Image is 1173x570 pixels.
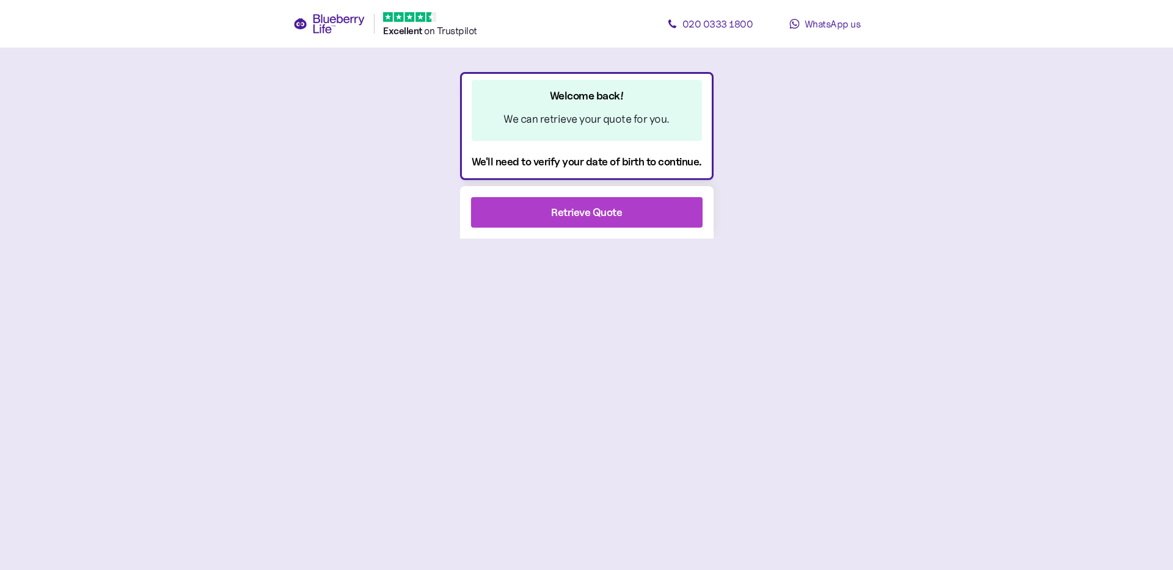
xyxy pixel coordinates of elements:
a: WhatsApp us [770,12,880,36]
div: We'll need to verify your date of birth to continue. [472,153,702,170]
div: Welcome back! [494,87,680,104]
span: on Trustpilot [424,24,477,37]
span: Excellent ️ [383,25,424,37]
div: Retrieve Quote [551,204,622,220]
a: 020 0333 1800 [655,12,765,36]
span: WhatsApp us [805,18,861,30]
span: 020 0333 1800 [682,18,753,30]
div: We can retrieve your quote for you. [494,110,680,128]
button: Retrieve Quote [471,197,703,228]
